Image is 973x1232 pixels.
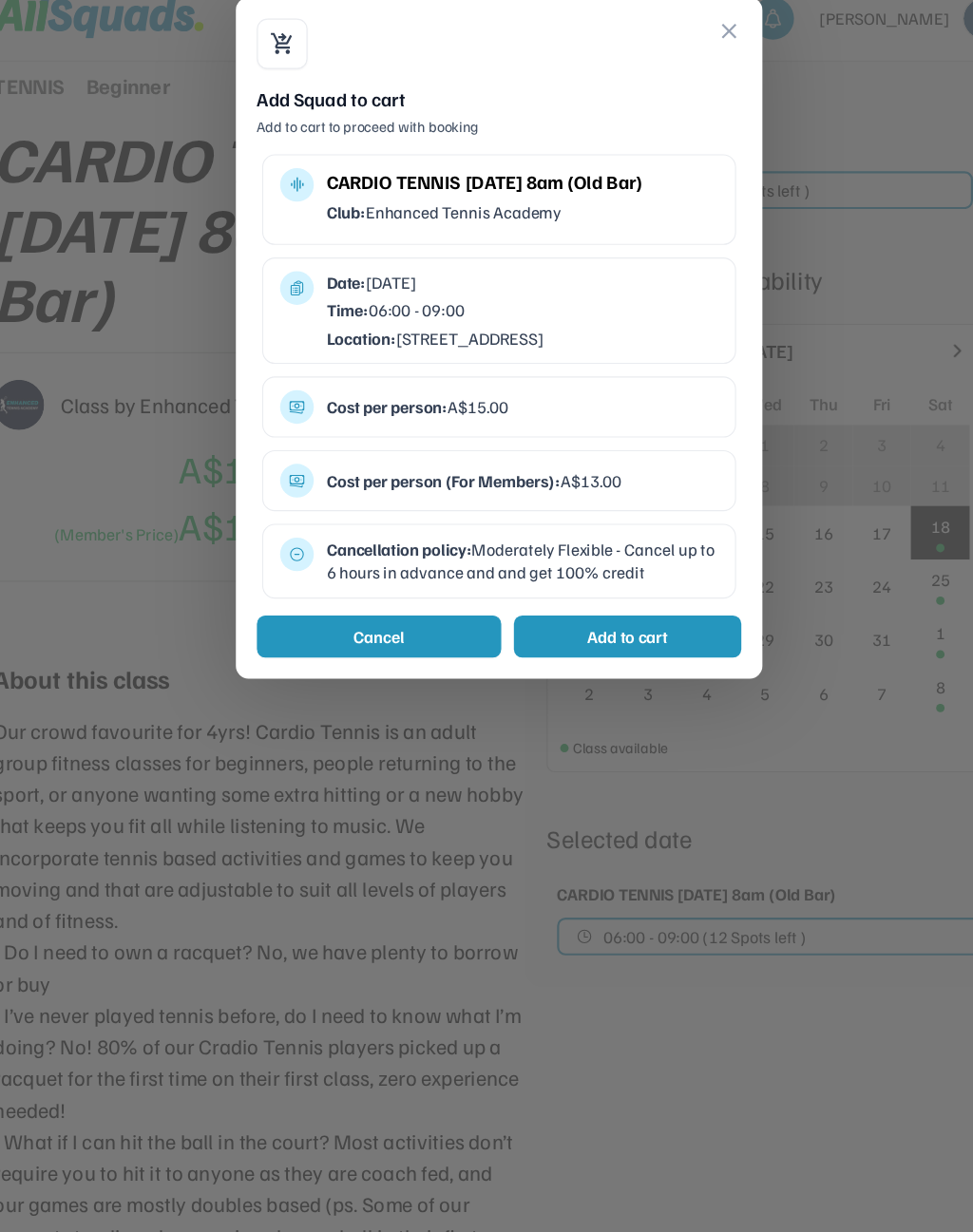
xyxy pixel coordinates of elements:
div: 06:00 - 09:00 [331,291,684,312]
button: close [682,38,705,61]
div: CARDIO TENNIS [DATE] 8am (Old Bar) [331,173,684,199]
div: Enhanced Tennis Academy [331,202,684,223]
div: Add to cart [566,584,639,607]
div: Moderately Flexible - Cancel up to 6 hours in advance and and get 100% credit [331,506,684,549]
button: shopping_cart_checkout [279,49,302,72]
div: [DATE] [331,266,684,287]
button: Cancel [268,577,488,615]
button: multitrack_audio [296,180,312,196]
div: A$13.00 [331,445,684,465]
strong: Cancellation policy: [331,507,462,526]
div: A$15.00 [331,378,684,399]
div: Add to cart to proceed with booking [268,126,705,145]
strong: Cost per person: [331,379,440,398]
strong: Club: [331,203,366,222]
div: Add Squad to cart [268,99,705,123]
strong: Location: [331,317,393,336]
div: [STREET_ADDRESS] [331,316,684,337]
strong: Cost per person (For Members): [331,445,542,464]
strong: Date: [331,267,366,286]
strong: Time: [331,292,369,311]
